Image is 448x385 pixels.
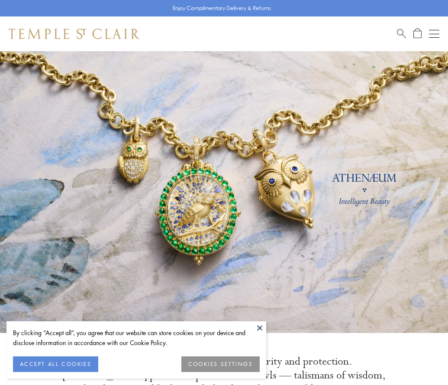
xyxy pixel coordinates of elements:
[397,28,406,39] a: Search
[13,328,260,348] div: By clicking “Accept all”, you agree that our website can store cookies on your device and disclos...
[181,356,260,372] button: COOKIES SETTINGS
[429,29,439,39] button: Open navigation
[173,4,271,13] p: Enjoy Complimentary Delivery & Returns
[9,29,139,39] img: Temple St. Clair
[413,28,422,39] a: Open Shopping Bag
[13,356,98,372] button: ACCEPT ALL COOKIES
